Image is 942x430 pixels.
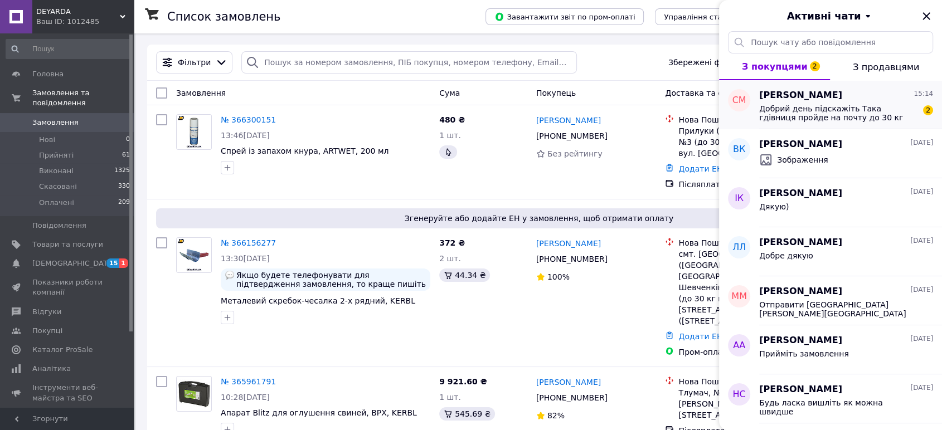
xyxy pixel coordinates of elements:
[759,383,842,396] span: [PERSON_NAME]
[221,131,270,140] span: 13:46[DATE]
[759,104,917,122] span: Добрий день підскажіть Така гдівниця пройде на почту до 30 кг
[534,251,610,267] div: [PHONE_NUMBER]
[733,339,745,352] span: АА
[177,238,211,272] img: Фото товару
[221,408,417,417] a: Апарат Blitz для оглушення свиней, ВРХ, KERBL
[759,236,842,249] span: [PERSON_NAME]
[678,164,722,173] a: Додати ЕН
[106,258,119,268] span: 15
[439,407,495,421] div: 545.69 ₴
[910,187,933,197] span: [DATE]
[221,146,389,155] a: Спрей із запахом кнура, ARTWET, 200 мл
[759,202,789,211] span: Дякую)
[732,388,745,401] span: НС
[759,334,842,347] span: [PERSON_NAME]
[439,393,461,402] span: 1 шт.
[547,411,565,420] span: 82%
[32,240,103,250] span: Товари та послуги
[759,187,842,200] span: [PERSON_NAME]
[547,272,570,281] span: 100%
[32,277,103,297] span: Показники роботи компанії
[221,377,276,386] a: № 365961791
[221,254,270,263] span: 13:30[DATE]
[439,89,460,97] span: Cума
[118,182,130,192] span: 330
[719,374,942,423] button: НС[PERSON_NAME][DATE]Будь ласка вишліть як можна швидше
[830,53,942,80] button: З продавцями
[719,227,942,276] button: ЛЛ[PERSON_NAME][DATE]Добре дякую
[910,334,933,344] span: [DATE]
[221,115,276,124] a: № 366300151
[225,271,234,280] img: :speech_balloon:
[732,241,746,254] span: ЛЛ
[119,258,128,268] span: 1
[910,138,933,148] span: [DATE]
[39,150,74,160] span: Прийняті
[910,383,933,393] span: [DATE]
[742,61,808,72] span: З покупцями
[920,9,933,23] button: Закрити
[176,89,226,97] span: Замовлення
[534,128,610,144] div: [PHONE_NUMBER]
[853,62,919,72] span: З продавцями
[32,221,86,231] span: Повідомлення
[732,94,746,107] span: СМ
[167,10,280,23] h1: Список замовлень
[810,61,820,71] span: 2
[719,80,942,129] button: СМ[PERSON_NAME]15:14Добрий день підскажіть Така гдівниця пройде на почту до 30 кг2
[39,135,55,145] span: Нові
[439,268,490,282] div: 44.34 ₴
[735,192,744,205] span: ІК
[719,129,942,178] button: ВК[PERSON_NAME][DATE]Зображення
[777,154,828,165] span: Зображення
[485,8,644,25] button: Завантажити звіт по пром-оплаті
[6,39,131,59] input: Пошук
[176,237,212,273] a: Фото товару
[439,238,465,247] span: 372 ₴
[678,387,811,421] div: Тлумач, №1: вул. [PERSON_NAME][STREET_ADDRESS]
[759,285,842,298] span: [PERSON_NAME]
[32,383,103,403] span: Інструменти веб-майстра та SEO
[161,213,917,224] span: Згенеруйте або додайте ЕН у замовлення, щоб отримати оплату
[923,105,933,115] span: 2
[759,349,849,358] span: Прийміть замовлення
[678,376,811,387] div: Нова Пошта
[221,393,270,402] span: 10:28[DATE]
[759,89,842,102] span: [PERSON_NAME]
[678,346,811,358] div: Пром-оплата
[536,89,576,97] span: Покупець
[236,271,426,289] span: Якщо будете телефонувати для підтвердження замовлення, то краще пишіть у Prom-чат, оскільки вдома...
[719,178,942,227] button: ІК[PERSON_NAME][DATE]Дякую)
[439,131,461,140] span: 1 шт.
[547,149,603,158] span: Без рейтингу
[32,118,79,128] span: Замовлення
[177,379,211,408] img: Фото товару
[664,13,749,21] span: Управління статусами
[32,307,61,317] span: Відгуки
[534,390,610,405] div: [PHONE_NUMBER]
[176,376,212,412] a: Фото товару
[750,9,911,23] button: Активні чати
[678,248,811,326] div: смт. [GEOGRAPHIC_DATA] ([GEOGRAPHIC_DATA], [GEOGRAPHIC_DATA]. Шевченківська сільрада), №1 (до 30 ...
[241,51,577,74] input: Пошук за номером замовлення, ПІБ покупця, номером телефону, Email, номером накладної
[910,236,933,246] span: [DATE]
[655,8,758,25] button: Управління статусами
[668,57,750,68] span: Збережені фільтри:
[665,89,747,97] span: Доставка та оплата
[32,258,115,268] span: [DEMOGRAPHIC_DATA]
[678,237,811,248] div: Нова Пошта
[719,325,942,374] button: АА[PERSON_NAME][DATE]Прийміть замовлення
[126,135,130,145] span: 0
[221,296,415,305] a: Металевий скребок-чесалка 2-х рядний, KERBL
[731,290,747,303] span: ММ
[678,114,811,125] div: Нова Пошта
[32,69,64,79] span: Головна
[494,12,635,22] span: Завантажити звіт по пром-оплаті
[39,182,77,192] span: Скасовані
[439,377,487,386] span: 9 921.60 ₴
[759,398,917,416] span: Будь ласка вишліть як можна швидше
[914,89,933,99] span: 15:14
[536,115,601,126] a: [PERSON_NAME]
